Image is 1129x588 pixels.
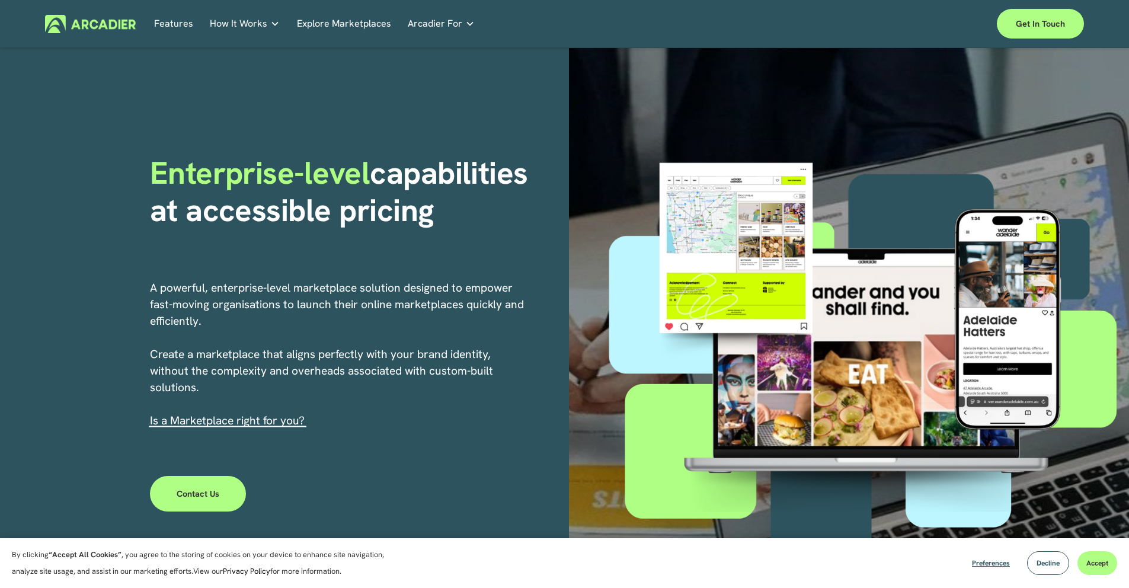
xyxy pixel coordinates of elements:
[12,547,397,580] p: By clicking , you agree to the storing of cookies on your device to enhance site navigation, anal...
[963,551,1019,575] button: Preferences
[223,566,270,576] a: Privacy Policy
[210,15,280,33] a: folder dropdown
[1077,551,1117,575] button: Accept
[1027,551,1069,575] button: Decline
[150,413,305,428] span: I
[297,15,391,33] a: Explore Marketplaces
[150,280,526,429] p: A powerful, enterprise-level marketplace solution designed to empower fast-moving organisations t...
[150,152,536,230] strong: capabilities at accessible pricing
[154,15,193,33] a: Features
[972,558,1010,568] span: Preferences
[997,9,1084,39] a: Get in touch
[408,15,462,32] span: Arcadier For
[150,476,247,512] a: Contact Us
[153,413,305,428] a: s a Marketplace right for you?
[150,152,370,193] span: Enterprise-level
[1037,558,1060,568] span: Decline
[408,15,475,33] a: folder dropdown
[210,15,267,32] span: How It Works
[45,15,136,33] img: Arcadier
[1086,558,1108,568] span: Accept
[49,549,121,560] strong: “Accept All Cookies”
